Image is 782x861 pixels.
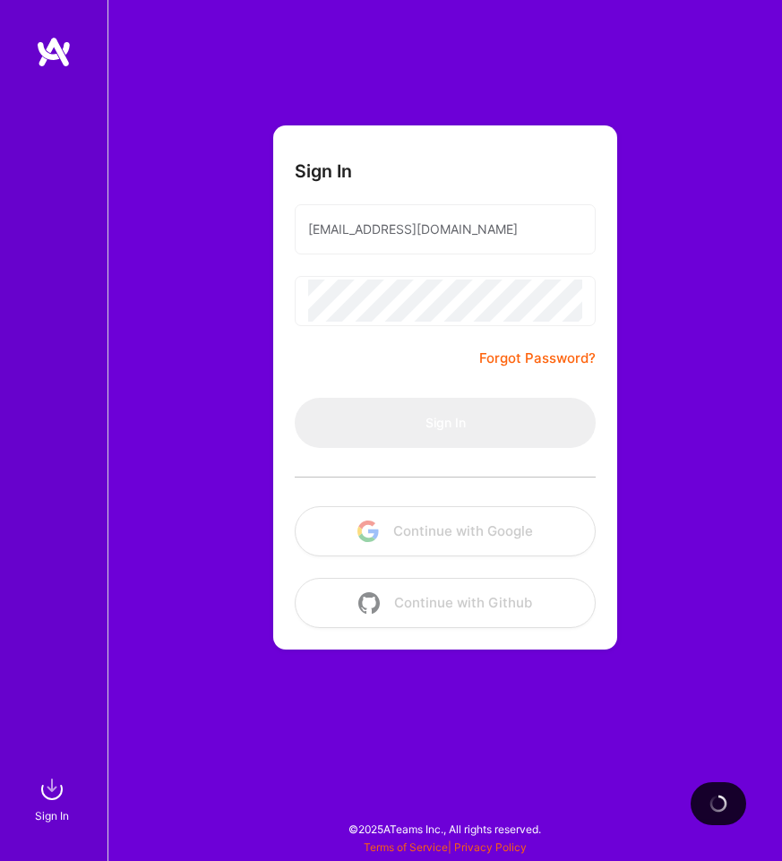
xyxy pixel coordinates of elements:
[479,348,596,369] a: Forgot Password?
[295,161,352,183] h3: Sign In
[295,578,596,628] button: Continue with Github
[358,592,380,614] img: icon
[364,840,448,854] a: Terms of Service
[706,791,731,816] img: loading
[107,807,782,852] div: © 2025 ATeams Inc., All rights reserved.
[295,398,596,448] button: Sign In
[357,521,379,542] img: icon
[36,36,72,68] img: logo
[454,840,527,854] a: Privacy Policy
[308,208,582,251] input: Email...
[38,771,70,825] a: sign inSign In
[34,771,70,807] img: sign in
[35,807,69,825] div: Sign In
[295,506,596,556] button: Continue with Google
[364,840,527,854] span: |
